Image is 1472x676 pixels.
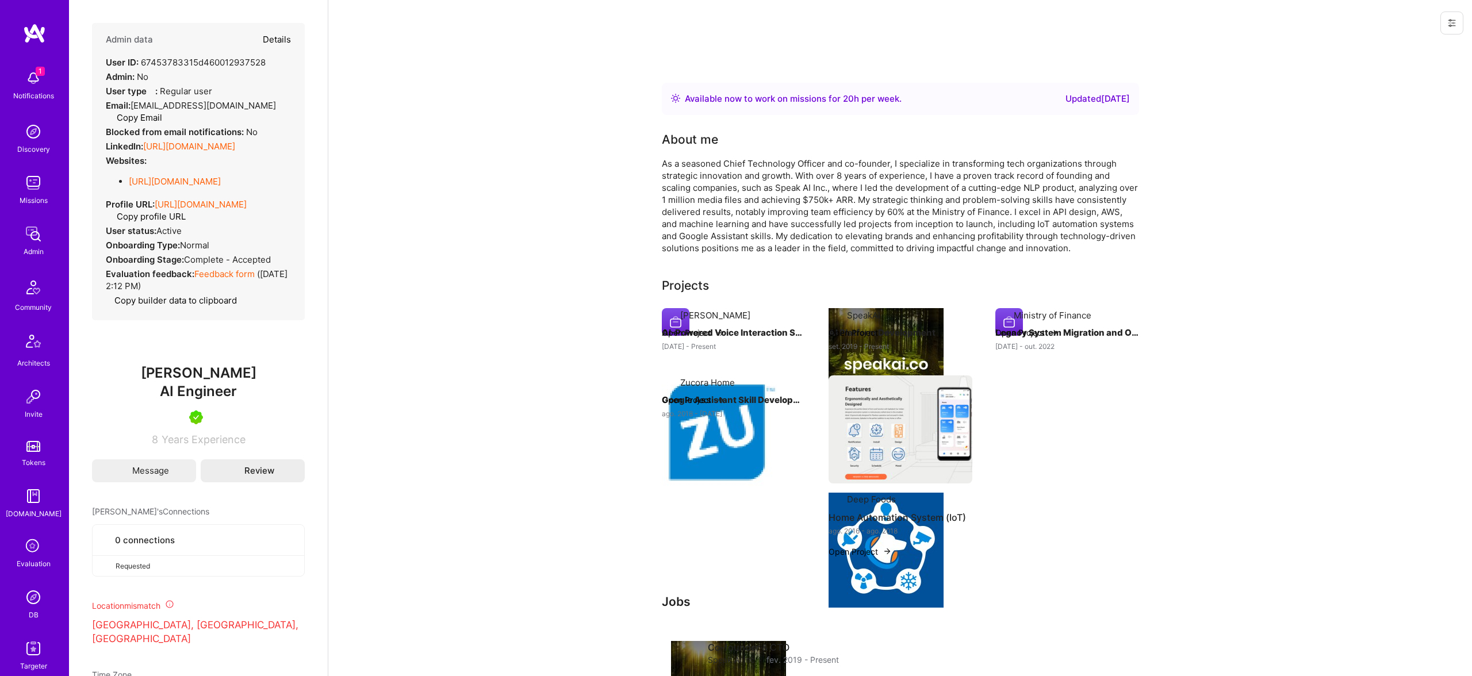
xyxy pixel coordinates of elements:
button: Open Project [662,394,725,406]
button: Open Project [829,327,892,339]
strong: Onboarding Stage: [106,254,184,265]
div: ( [DATE] 2:12 PM ) [106,268,291,292]
strong: Profile URL: [106,199,155,210]
div: Architects [17,357,50,369]
strong: User ID: [106,57,139,68]
span: · [760,654,762,666]
span: [PERSON_NAME] [92,364,305,382]
span: Complete - Accepted [184,254,271,265]
div: 67453783315d460012937528 [106,56,266,68]
div: Available now to work on missions for h per week . [685,92,902,106]
div: ago. 2018 - [DATE] [662,408,806,420]
div: About me [662,131,718,148]
img: Admin Search [22,586,45,609]
img: Invite [22,385,45,408]
div: Location mismatch [92,600,305,612]
div: set. 2019 - Present [829,340,972,352]
div: [DOMAIN_NAME] [6,508,62,520]
strong: Admin: [106,71,135,82]
i: icon Mail [119,467,127,475]
img: logo [23,23,46,44]
img: bell [22,67,45,90]
button: Copy profile URL [108,210,186,222]
img: Architects [20,329,47,357]
button: Copy Email [108,112,162,124]
strong: Onboarding Type: [106,240,180,251]
img: Company logo [829,308,944,423]
div: Targeter [20,660,47,672]
img: Skill Targeter [22,637,45,660]
img: admin teamwork [22,222,45,245]
i: icon Collaborator [102,536,110,544]
h4: Co-founder & CTO [708,641,839,654]
strong: User type : [106,86,158,97]
span: [PERSON_NAME]'s Connections [92,505,209,517]
span: fev. 2019 - Present [766,654,839,666]
i: icon Copy [108,114,117,122]
span: AI Engineer [160,383,237,400]
button: Copy builder data to clipboard [106,294,237,306]
i: icon Copy [106,297,114,305]
strong: Blocked from email notifications: [106,126,246,137]
span: Requested [116,560,150,572]
div: [DATE] - Present [662,340,806,352]
button: 0 connectionsRequested [92,524,305,577]
div: Zucora Home [680,377,735,389]
div: Projects [662,277,709,294]
a: [URL][DOMAIN_NAME] [143,141,235,152]
img: discovery [22,120,45,143]
img: teamwork [22,171,45,194]
div: Deep Foods [847,493,896,505]
i: icon Copy [108,213,117,221]
div: Tokens [22,456,45,468]
span: Years Experience [162,433,246,445]
div: Regular user [106,85,212,97]
img: arrow-right [883,547,892,556]
img: arrow-right [1049,328,1059,337]
strong: LinkedIn: [106,141,143,152]
img: guide book [22,485,45,508]
strong: Email: [106,100,131,111]
button: Open Project [995,327,1059,339]
strong: User status: [106,225,156,236]
img: Community [20,274,47,301]
p: [GEOGRAPHIC_DATA], [GEOGRAPHIC_DATA], [GEOGRAPHIC_DATA] [92,619,305,646]
div: Invite [25,408,43,420]
a: Feedback form [194,268,255,279]
h3: Jobs [662,594,1139,609]
div: Admin [24,245,44,258]
div: [PERSON_NAME] [680,309,750,321]
img: arrow-right [716,395,725,405]
i: Help [147,86,155,94]
div: Notifications [13,90,54,102]
div: [DATE] - out. 2022 [995,340,1139,352]
img: Company logo [662,375,777,490]
span: 20 [843,93,854,104]
div: No [106,126,258,138]
img: arrow-right [716,328,725,337]
span: Active [156,225,182,236]
i: icon Edit [231,467,239,475]
a: [URL][DOMAIN_NAME] [155,199,247,210]
i: icon SelectionTeam [22,536,44,558]
div: ago. 2016 - ago. 2018 [829,525,972,537]
div: Updated [DATE] [1065,92,1130,106]
h4: Google Assistant Skill Development [662,393,806,408]
div: Community [15,301,52,313]
img: tokens [26,441,40,452]
h4: AI-Powered Voice Interaction System [662,325,806,340]
button: Open Project [829,546,892,558]
img: Home Automation System (IoT) [829,375,972,483]
img: A.Teamer in Residence [189,410,203,424]
span: 0 connections [115,534,175,546]
button: Review [201,459,305,482]
span: normal [180,240,209,251]
h4: AI Platform Development [829,325,972,340]
div: Ministry of Finance [1014,309,1091,321]
strong: Websites: [106,155,147,166]
a: [URL][DOMAIN_NAME] [129,176,221,187]
span: Speak Ai Inc [708,654,755,666]
h4: Legacy System Migration and Optimization [995,325,1139,340]
button: Message [92,459,196,482]
h4: Home Automation System (IoT) [829,510,972,525]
